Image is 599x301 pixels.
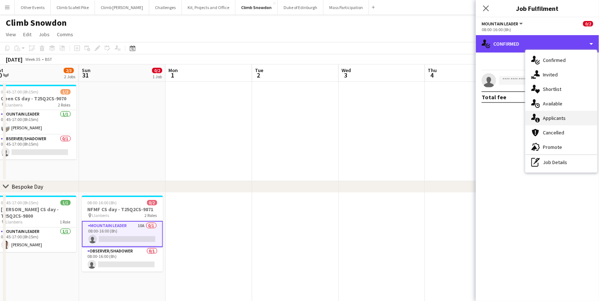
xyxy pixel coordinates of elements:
[482,21,524,26] button: Mountain Leader
[340,71,351,79] span: 3
[525,111,597,125] div: Applicants
[482,27,593,32] div: 08:00-16:00 (8h)
[60,219,71,225] span: 1 Role
[428,67,437,74] span: Thu
[525,155,597,170] div: Job Details
[6,56,22,63] div: [DATE]
[39,31,50,38] span: Jobs
[235,0,278,14] button: Climb Snowdon
[476,35,599,53] div: Confirmed
[254,71,263,79] span: 2
[342,67,351,74] span: Wed
[583,21,593,26] span: 0/2
[60,200,71,205] span: 1/1
[149,0,182,14] button: Challenges
[82,206,163,213] h3: NFMF CS day - T25Q2CS-9871
[525,82,597,96] div: Shortlist
[323,0,369,14] button: Mass Participation
[6,17,67,28] h1: Climb Snowdon
[82,247,163,272] app-card-role: Observer/Shadower0/108:00-16:00 (8h)
[6,31,16,38] span: View
[6,219,23,225] span: Llanberis
[525,53,597,67] div: Confirmed
[278,0,323,14] button: Duke of Edinburgh
[525,125,597,140] div: Cancelled
[81,71,91,79] span: 31
[82,67,91,74] span: Sun
[482,93,506,101] div: Total fee
[64,68,74,73] span: 2/3
[167,71,178,79] span: 1
[82,196,163,272] app-job-card: 08:00-16:00 (8h)0/2NFMF CS day - T25Q2CS-9871 Llanberis2 RolesMountain Leader10A0/108:00-16:00 (8...
[6,102,23,108] span: Llanberis
[3,30,19,39] a: View
[95,0,149,14] button: Climb [PERSON_NAME]
[92,213,109,218] span: Llanberis
[152,68,162,73] span: 0/2
[45,57,52,62] div: BST
[168,67,178,74] span: Mon
[23,31,32,38] span: Edit
[152,74,162,79] div: 1 Job
[482,21,518,26] span: Mountain Leader
[1,200,39,205] span: 08:45-17:00 (8h15m)
[20,30,34,39] a: Edit
[15,0,51,14] button: Other Events
[57,31,73,38] span: Comms
[525,140,597,154] div: Promote
[60,89,71,95] span: 1/2
[58,102,71,108] span: 2 Roles
[1,89,39,95] span: 08:45-17:00 (8h15m)
[525,96,597,111] div: Available
[51,0,95,14] button: Climb Scafell Pike
[82,221,163,247] app-card-role: Mountain Leader10A0/108:00-16:00 (8h)
[36,30,53,39] a: Jobs
[255,67,263,74] span: Tue
[145,213,157,218] span: 2 Roles
[147,200,157,205] span: 0/2
[525,67,597,82] div: Invited
[427,71,437,79] span: 4
[12,183,43,190] div: Bespoke Day
[24,57,42,62] span: Week 35
[64,74,75,79] div: 2 Jobs
[476,4,599,13] h3: Job Fulfilment
[182,0,235,14] button: Kit, Projects and Office
[54,30,76,39] a: Comms
[88,200,117,205] span: 08:00-16:00 (8h)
